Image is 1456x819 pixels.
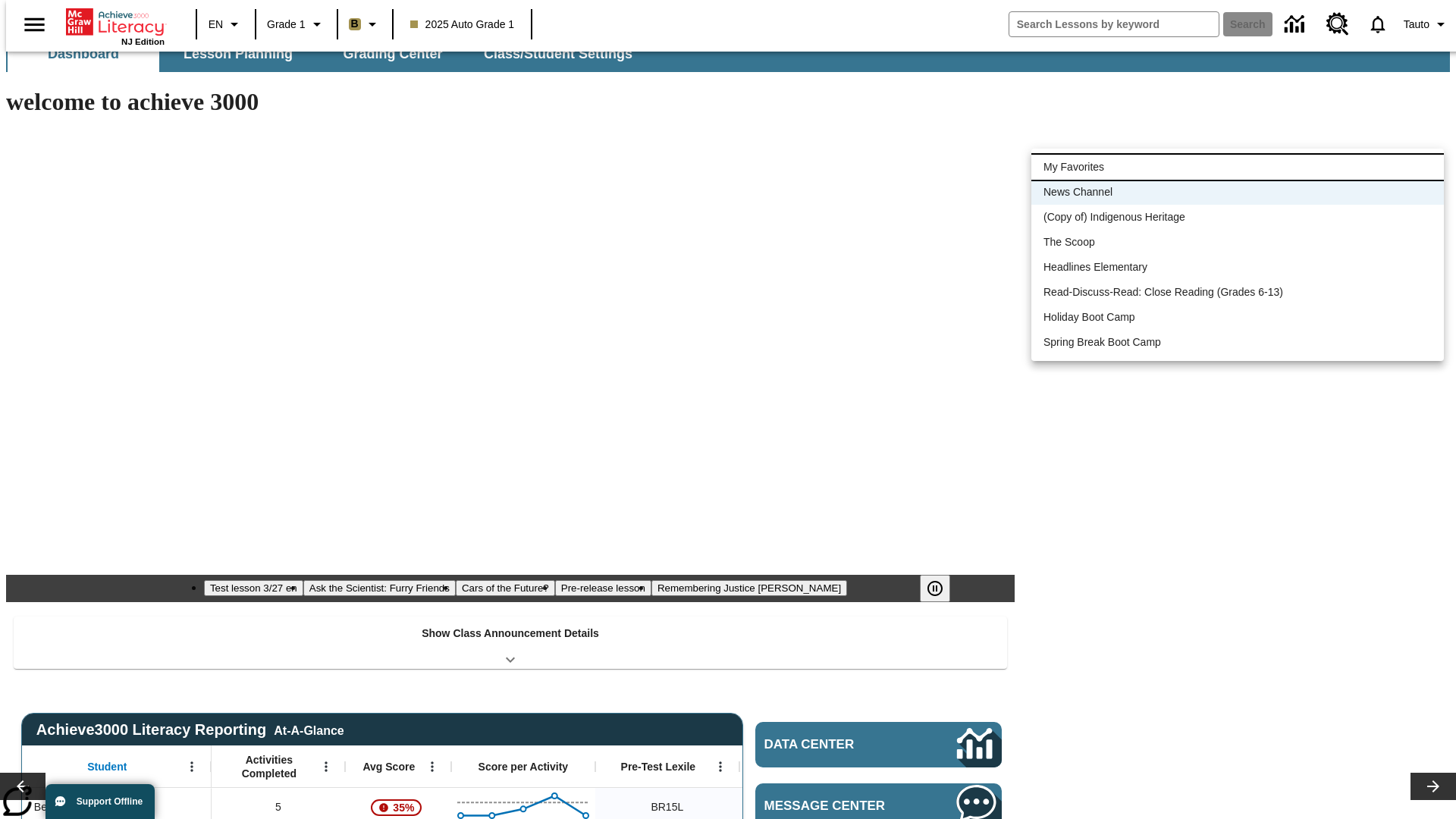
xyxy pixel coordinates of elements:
li: (Copy of) Indigenous Heritage [1031,205,1444,230]
li: Headlines Elementary [1031,255,1444,280]
li: The Scoop [1031,230,1444,255]
li: News Channel [1031,180,1444,205]
li: My Favorites [1031,155,1444,180]
li: Holiday Boot Camp [1031,305,1444,330]
li: Spring Break Boot Camp [1031,330,1444,355]
li: Read-Discuss-Read: Close Reading (Grades 6-13) [1031,280,1444,305]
